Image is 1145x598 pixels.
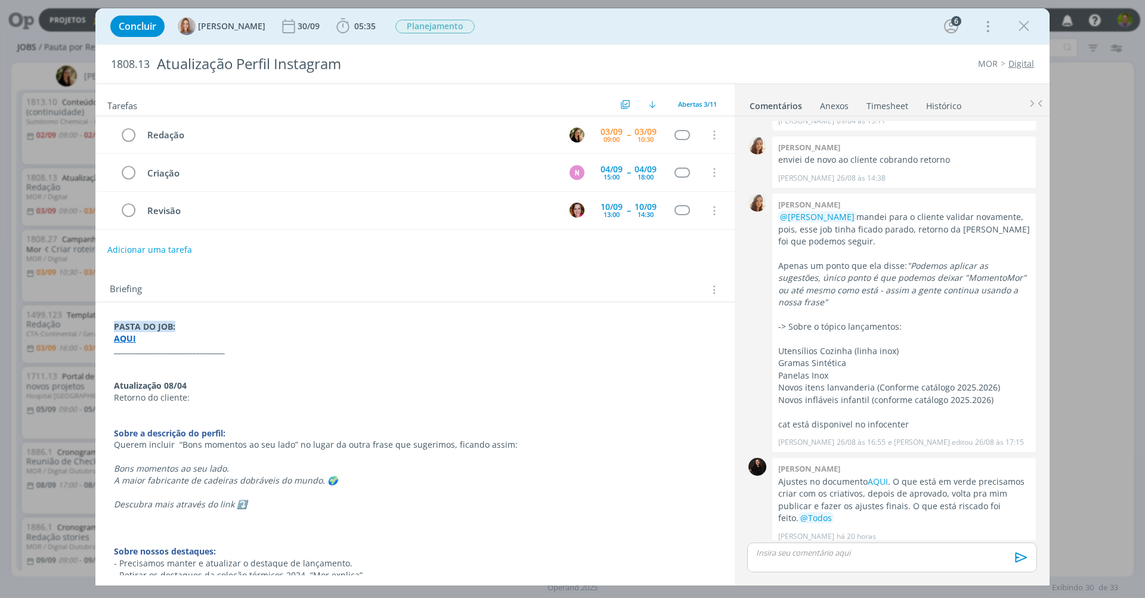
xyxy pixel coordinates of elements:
[298,22,322,30] div: 30/09
[778,476,1030,525] p: Ajustes no documento . O que está em verde precisamos criar com os criativos, depois de aprovado,...
[114,380,187,391] strong: Atualização 08/04
[111,58,150,71] span: 1808.13
[570,165,584,180] div: N
[942,17,961,36] button: 6
[837,531,876,542] span: há 20 horas
[114,557,716,569] p: - Precisamos manter e atualizar o destaque de lançamento.
[142,166,558,181] div: Criação
[778,370,1030,382] p: Panelas Inox
[748,458,766,476] img: S
[778,531,834,542] p: [PERSON_NAME]
[114,546,216,557] strong: Sobre nossos destaques:
[114,427,225,439] strong: Sobre a descrição do perfil:
[778,260,1026,308] em: "Podemos aplicar as sugestões, único ponto é que podemos deixar "MomentoMor" ou até mesmo como es...
[778,419,1030,430] p: cat está disponivel no infocenter
[114,498,247,510] em: Descubra mais através do link ⤵️
[978,58,998,69] a: MOR
[778,173,834,184] p: [PERSON_NAME]
[178,17,265,35] button: A[PERSON_NAME]
[142,128,558,142] div: Redação
[604,211,620,218] div: 13:00
[395,19,475,34] button: Planejamento
[820,100,849,112] div: Anexos
[778,394,1030,406] p: Novos infláveis infantil (conforme catálogo 2025.2026)
[627,131,630,139] span: --
[107,97,137,111] span: Tarefas
[926,95,962,112] a: Histórico
[778,199,840,210] b: [PERSON_NAME]
[888,437,973,448] span: e [PERSON_NAME] editou
[951,16,961,26] div: 6
[114,321,175,332] strong: PASTA DO JOB:
[635,165,657,173] div: 04/09
[778,116,834,126] p: [PERSON_NAME]
[570,203,584,218] img: B
[627,206,630,215] span: --
[568,163,586,181] button: N
[780,211,855,222] span: @[PERSON_NAME]
[778,154,1030,166] p: enviei de novo ao cliente cobrando retorno
[678,100,717,109] span: Abertas 3/11
[866,95,909,112] a: Timesheet
[604,136,620,142] div: 09:00
[638,136,654,142] div: 10:30
[778,357,1030,369] p: Gramas Sintética
[778,382,1030,393] p: Novos itens lanvanderia (Conforme catálogo 2025.2026)
[627,168,630,176] span: --
[649,101,656,108] img: arrow-down.svg
[601,128,623,136] div: 03/09
[635,203,657,211] div: 10/09
[114,392,716,404] p: Retorno do cliente:
[152,49,645,79] div: Atualização Perfil Instagram
[119,21,156,31] span: Concluir
[568,202,586,219] button: B
[333,17,379,36] button: 05:35
[778,437,834,448] p: [PERSON_NAME]
[749,95,803,112] a: Comentários
[110,16,165,37] button: Concluir
[178,17,196,35] img: A
[198,22,265,30] span: [PERSON_NAME]
[568,126,586,144] button: C
[638,211,654,218] div: 14:30
[601,203,623,211] div: 10/09
[95,8,1050,585] div: dialog
[395,20,475,33] span: Planejamento
[604,173,620,180] div: 15:00
[107,239,193,261] button: Adicionar uma tarefa
[570,128,584,142] img: C
[142,203,558,218] div: Revisão
[1008,58,1034,69] a: Digital
[638,173,654,180] div: 18:00
[778,142,840,153] b: [PERSON_NAME]
[114,333,136,344] a: AQUI
[778,211,1030,247] p: mandei para o cliente validar novamente, pois, esse job tinha ficado parado, retorno da [PERSON_N...
[110,282,142,298] span: Briefing
[601,165,623,173] div: 04/09
[778,260,1030,309] p: Apenas um ponto que ela disse:
[975,437,1024,448] span: 26/08 às 17:15
[778,345,1030,357] p: Utensílios Cozinha (linha inox)
[114,463,229,474] em: Bons momentos ao seu lado.
[837,116,886,126] span: 09/04 às 15:11
[800,512,832,523] span: @Todos
[354,20,376,32] span: 05:35
[748,137,766,154] img: V
[868,476,888,487] a: AQUI
[837,437,886,448] span: 26/08 às 16:55
[635,128,657,136] div: 03/09
[114,475,338,486] em: A maior fabricante de cadeiras dobráveis do mundo. 🌍
[778,321,1030,333] p: -> Sobre o tópico lançamentos:
[748,194,766,212] img: V
[837,173,886,184] span: 26/08 às 14:38
[114,569,716,581] p: - Retirar os destaques da coleção térmicos 2024, “Mor explica”
[114,344,225,355] strong: _______________________________
[778,463,840,474] b: [PERSON_NAME]
[114,439,716,451] p: Querem incluir “Bons momentos ao seu lado” no lugar da outra frase que sugerimos, ficando assim:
